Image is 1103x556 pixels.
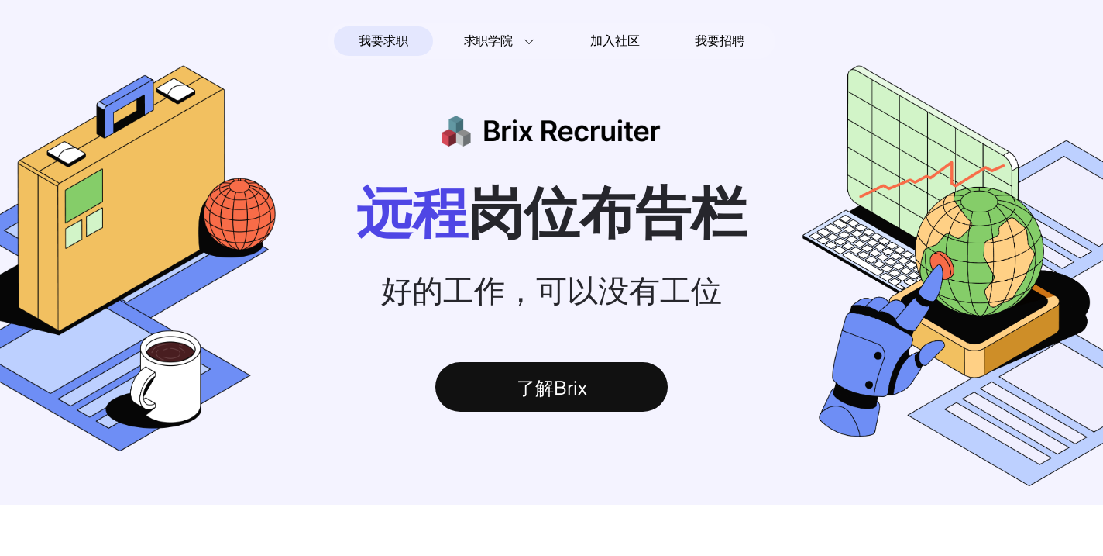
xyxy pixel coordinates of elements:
[590,29,639,54] span: 加入社区
[464,32,513,50] span: 求职学院
[435,362,668,412] div: 了解Brix
[695,32,744,50] span: 我要招聘
[359,29,407,54] span: 我要求职
[356,178,468,246] span: 远程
